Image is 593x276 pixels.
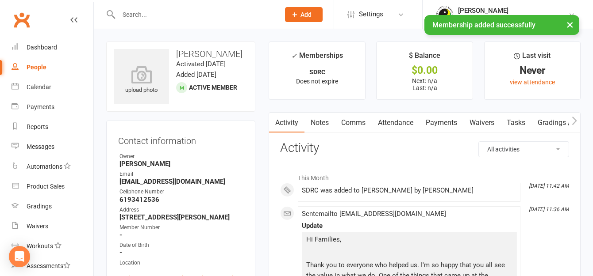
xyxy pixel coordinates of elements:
[119,196,243,204] strong: 6193412536
[27,262,70,269] div: Assessments
[12,197,93,216] a: Gradings
[424,15,579,35] div: Membership added successfully
[27,203,52,210] div: Gradings
[116,8,273,21] input: Search...
[562,15,578,34] button: ×
[12,97,93,117] a: Payments
[302,187,516,194] div: SDRC was added to [PERSON_NAME] by [PERSON_NAME]
[514,50,551,66] div: Last visit
[119,178,243,185] strong: [EMAIL_ADDRESS][DOMAIN_NAME]
[119,241,243,250] div: Date of Birth
[12,57,93,77] a: People
[493,66,572,75] div: Never
[118,132,243,146] h3: Contact information
[12,77,93,97] a: Calendar
[458,15,568,23] div: [PERSON_NAME]'s Adaptive Martial Arts
[11,9,33,31] a: Clubworx
[291,52,297,60] i: ✓
[27,123,48,130] div: Reports
[189,84,237,91] span: Active member
[372,113,420,133] a: Attendance
[304,234,514,247] p: Hi Families,
[176,71,216,79] time: Added [DATE]
[12,177,93,197] a: Product Sales
[436,6,454,23] img: thumb_image1687980372.png
[119,206,243,214] div: Address
[27,183,65,190] div: Product Sales
[302,222,516,230] div: Update
[114,49,248,59] h3: [PERSON_NAME]
[119,170,243,178] div: Email
[385,66,464,75] div: $0.00
[463,113,501,133] a: Waivers
[27,223,48,230] div: Waivers
[302,210,446,218] span: Sent email to [EMAIL_ADDRESS][DOMAIN_NAME]
[119,213,243,221] strong: [STREET_ADDRESS][PERSON_NAME]
[12,117,93,137] a: Reports
[119,259,243,267] div: Location
[359,4,383,24] span: Settings
[458,7,568,15] div: [PERSON_NAME]
[12,216,93,236] a: Waivers
[300,11,312,18] span: Add
[291,50,343,66] div: Memberships
[119,249,243,257] strong: -
[335,113,372,133] a: Comms
[119,160,243,168] strong: [PERSON_NAME]
[27,242,53,250] div: Workouts
[12,137,93,157] a: Messages
[27,64,46,71] div: People
[529,183,569,189] i: [DATE] 11:42 AM
[119,188,243,196] div: Cellphone Number
[27,83,51,91] div: Calendar
[9,246,30,267] div: Open Intercom Messenger
[501,113,531,133] a: Tasks
[119,223,243,232] div: Member Number
[119,152,243,161] div: Owner
[27,163,62,170] div: Automations
[27,44,57,51] div: Dashboard
[304,113,335,133] a: Notes
[296,78,338,85] span: Does not expire
[510,79,555,86] a: view attendance
[385,77,464,91] p: Next: n/a Last: n/a
[12,256,93,276] a: Assessments
[12,157,93,177] a: Automations
[27,103,54,110] div: Payments
[176,60,226,68] time: Activated [DATE]
[12,38,93,57] a: Dashboard
[280,169,569,183] li: This Month
[529,206,569,212] i: [DATE] 11:36 AM
[114,66,169,95] div: upload photo
[119,231,243,239] strong: -
[285,7,323,22] button: Add
[269,113,304,133] a: Activity
[280,141,569,155] h3: Activity
[309,68,325,76] strong: SDRC
[420,113,463,133] a: Payments
[12,236,93,256] a: Workouts
[27,143,54,150] div: Messages
[409,50,440,66] div: $ Balance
